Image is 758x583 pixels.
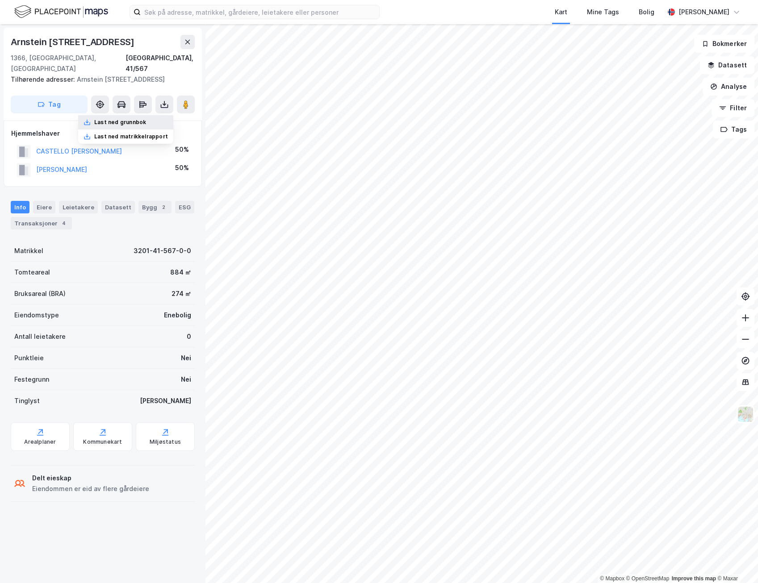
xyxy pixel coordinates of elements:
[59,201,98,213] div: Leietakere
[32,473,149,483] div: Delt eieskap
[83,438,122,446] div: Kommunekart
[164,310,191,321] div: Enebolig
[159,203,168,212] div: 2
[59,219,68,228] div: 4
[94,119,146,126] div: Last ned grunnbok
[713,540,758,583] div: Kontrollprogram for chat
[14,353,44,363] div: Punktleie
[11,96,88,113] button: Tag
[14,331,66,342] div: Antall leietakere
[141,5,379,19] input: Søk på adresse, matrikkel, gårdeiere, leietakere eller personer
[175,201,194,213] div: ESG
[14,267,50,278] div: Tomteareal
[737,406,754,423] img: Z
[700,56,754,74] button: Datasett
[94,133,168,140] div: Last ned matrikkelrapport
[14,288,66,299] div: Bruksareal (BRA)
[639,7,654,17] div: Bolig
[33,201,55,213] div: Eiere
[14,374,49,385] div: Festegrunn
[713,540,758,583] iframe: Chat Widget
[172,288,191,299] div: 274 ㎡
[134,246,191,256] div: 3201-41-567-0-0
[187,331,191,342] div: 0
[126,53,195,74] div: [GEOGRAPHIC_DATA], 41/567
[11,35,136,49] div: Arnstein [STREET_ADDRESS]
[703,78,754,96] button: Analyse
[170,267,191,278] div: 884 ㎡
[14,396,40,406] div: Tinglyst
[175,144,189,155] div: 50%
[32,483,149,494] div: Eiendommen er eid av flere gårdeiere
[555,7,567,17] div: Kart
[694,35,754,53] button: Bokmerker
[672,575,716,582] a: Improve this map
[713,121,754,138] button: Tags
[11,75,77,83] span: Tilhørende adresser:
[11,217,72,229] div: Transaksjoner
[140,396,191,406] div: [PERSON_NAME]
[14,4,108,20] img: logo.f888ab2527a4732fd821a326f86c7f29.svg
[175,162,189,173] div: 50%
[14,310,59,321] div: Eiendomstype
[138,201,172,213] div: Bygg
[181,353,191,363] div: Nei
[150,438,181,446] div: Miljøstatus
[712,99,754,117] button: Filter
[181,374,191,385] div: Nei
[11,53,126,74] div: 1366, [GEOGRAPHIC_DATA], [GEOGRAPHIC_DATA]
[101,201,135,213] div: Datasett
[678,7,729,17] div: [PERSON_NAME]
[14,246,43,256] div: Matrikkel
[587,7,619,17] div: Mine Tags
[11,128,194,139] div: Hjemmelshaver
[24,438,56,446] div: Arealplaner
[626,575,670,582] a: OpenStreetMap
[11,201,29,213] div: Info
[600,575,624,582] a: Mapbox
[11,74,188,85] div: Arnstein [STREET_ADDRESS]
